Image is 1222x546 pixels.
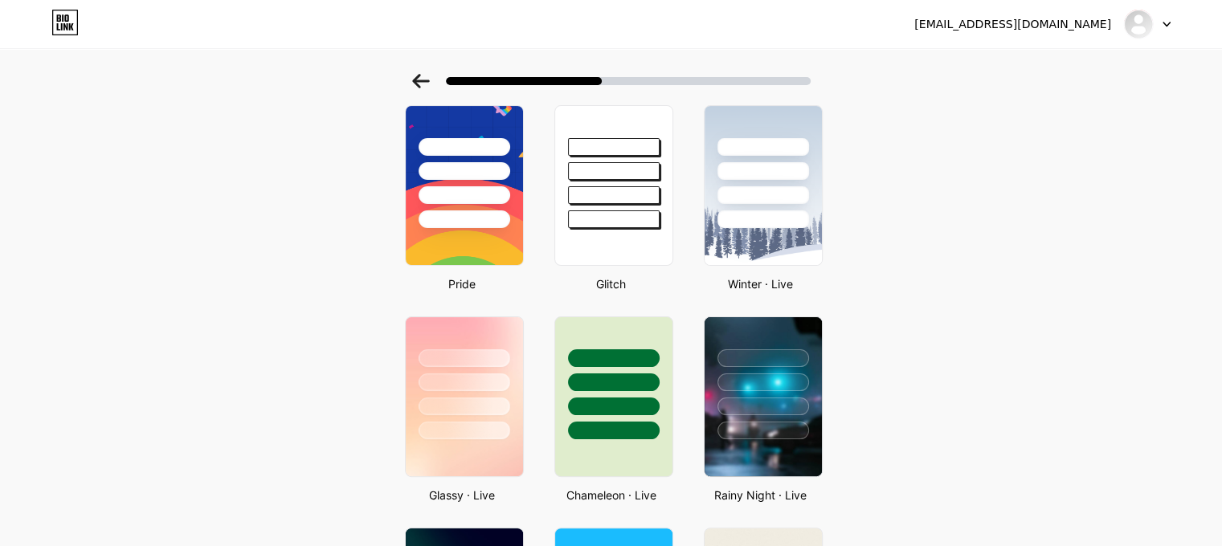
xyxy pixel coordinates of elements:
[400,487,524,503] div: Glassy · Live
[550,275,673,292] div: Glitch
[550,487,673,503] div: Chameleon · Live
[699,487,823,503] div: Rainy Night · Live
[914,16,1111,33] div: [EMAIL_ADDRESS][DOMAIN_NAME]
[1123,9,1154,39] img: dert
[699,275,823,292] div: Winter · Live
[400,275,524,292] div: Pride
